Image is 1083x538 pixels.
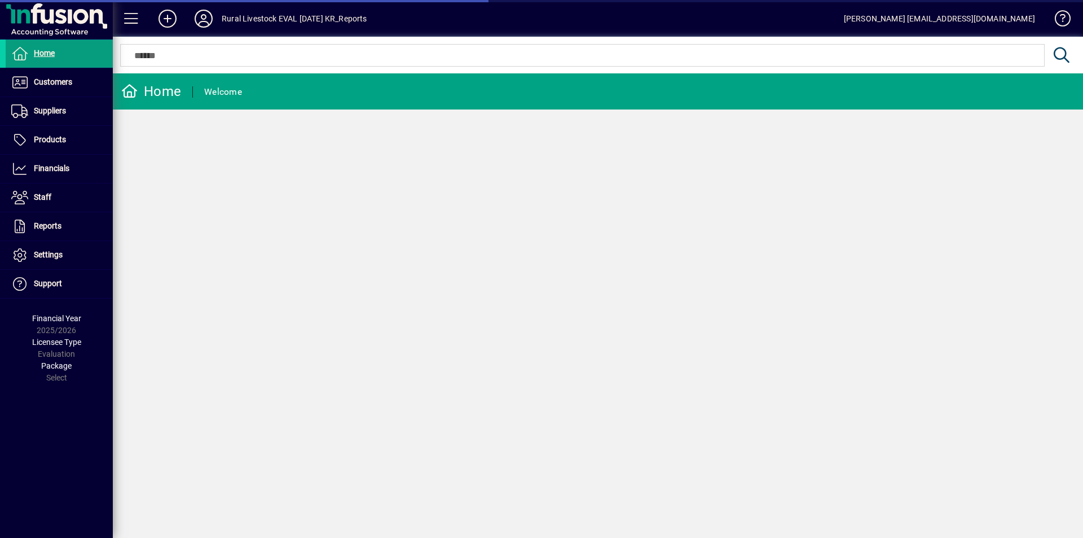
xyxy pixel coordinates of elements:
button: Profile [186,8,222,29]
div: Rural Livestock EVAL [DATE] KR_Reports [222,10,367,28]
div: Welcome [204,83,242,101]
a: Support [6,270,113,298]
button: Add [149,8,186,29]
span: Financial Year [32,314,81,323]
span: Suppliers [34,106,66,115]
span: Financials [34,164,69,173]
span: Package [41,361,72,370]
a: Financials [6,155,113,183]
a: Suppliers [6,97,113,125]
span: Staff [34,193,51,202]
span: Customers [34,77,72,86]
span: Reports [34,221,61,230]
div: [PERSON_NAME] [EMAIL_ADDRESS][DOMAIN_NAME] [844,10,1035,28]
span: Products [34,135,66,144]
a: Staff [6,183,113,212]
a: Products [6,126,113,154]
div: Home [121,82,181,100]
a: Customers [6,68,113,97]
a: Settings [6,241,113,269]
span: Support [34,279,62,288]
a: Reports [6,212,113,240]
a: Knowledge Base [1046,2,1069,39]
span: Home [34,49,55,58]
span: Settings [34,250,63,259]
span: Licensee Type [32,338,81,347]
